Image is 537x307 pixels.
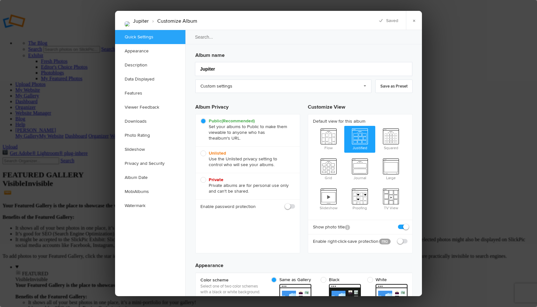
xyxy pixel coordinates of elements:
a: Features [115,86,185,100]
a: Privacy and Security [115,157,185,171]
span: Private albums are for personal use only and can't be shared. [200,177,292,194]
a: Viewer Feedback [115,100,185,114]
a: MobiAlbums [115,185,185,199]
span: Justified [344,126,376,151]
span: album's URL. [215,135,241,141]
b: Show photo title [313,224,350,230]
b: Private [209,177,223,182]
li: Jupiter [133,16,149,27]
b: Default view for this album [313,118,408,125]
span: Black [321,277,358,283]
b: Enable password protection [200,203,256,210]
span: Slideshow [313,186,344,211]
a: Save as Preset [375,80,413,93]
a: Downloads [115,114,185,128]
a: Appearance [115,44,185,58]
b: Unlisted [209,150,226,156]
span: Set your albums to Public to make them viewable to anyone who has the [200,118,292,141]
b: Public [209,118,255,124]
a: × [406,11,422,30]
span: Use the Unlisted privacy setting to control who will see your albums. [200,150,292,168]
a: Watermark [115,199,185,213]
span: Grid [313,156,344,181]
span: White [367,277,404,283]
span: Proofing [344,186,376,211]
h3: Customize View [308,98,413,114]
p: Select one of two color schemes with a black or white background. [200,283,264,295]
a: Data Displayed [115,72,185,86]
b: Color scheme [200,277,264,283]
span: Same as Gallery [271,277,311,283]
a: Description [115,58,185,72]
h3: Appearance [195,257,413,269]
a: Quick Settings [115,30,185,44]
a: Slideshow [115,142,185,157]
a: Custom settings [195,80,371,93]
input: Search... [185,30,423,44]
span: Journal [344,156,376,181]
a: PRO [379,239,391,244]
span: Squared [375,126,407,151]
span: Large [375,156,407,181]
b: Enable right-click-save protection [313,238,374,245]
a: Photo Rating [115,128,185,142]
h3: Album Privacy [195,98,300,114]
span: TV View [375,186,407,211]
h3: Album name [195,49,413,59]
li: Customize Album [149,16,197,27]
img: Jupiter-01.jpg [125,21,130,27]
span: Flow [313,126,344,151]
i: (Recommended) [222,118,255,124]
a: Album Date [115,171,185,185]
